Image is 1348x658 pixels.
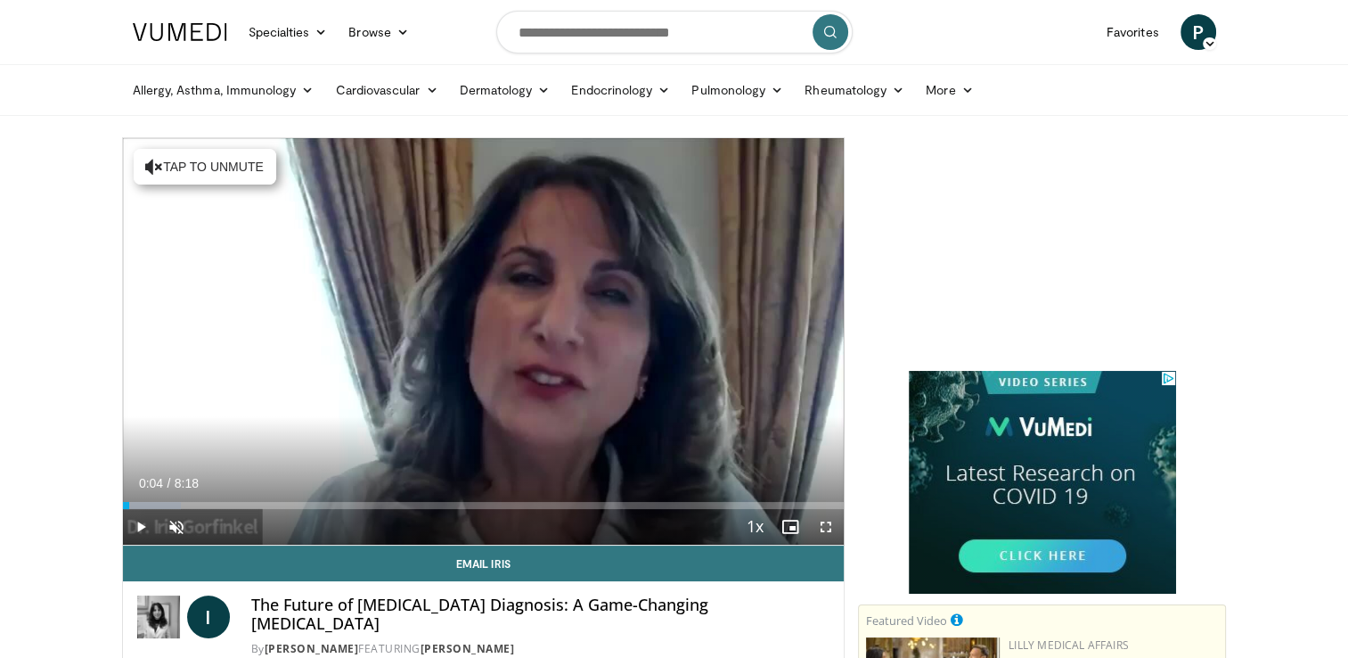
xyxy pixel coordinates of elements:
h4: The Future of [MEDICAL_DATA] Diagnosis: A Game-Changing [MEDICAL_DATA] [251,596,830,634]
small: Featured Video [866,613,947,629]
a: Lilly Medical Affairs [1009,637,1129,653]
a: Browse [338,14,420,50]
span: 8:18 [175,476,199,490]
a: Favorites [1096,14,1170,50]
a: Dermatology [449,72,561,108]
img: VuMedi Logo [133,23,227,41]
button: Play [123,509,159,545]
a: P [1181,14,1216,50]
div: By FEATURING [251,641,830,657]
a: More [915,72,984,108]
iframe: Advertisement [909,371,1176,594]
a: I [187,596,230,638]
a: Pulmonology [681,72,794,108]
a: Email Iris [123,546,845,581]
div: Progress Bar [123,502,845,509]
input: Search topics, interventions [496,11,853,53]
iframe: Advertisement [909,137,1176,360]
button: Unmute [159,509,194,545]
a: Cardiovascular [324,72,448,108]
video-js: Video Player [123,138,845,546]
img: Dr. Iris Gorfinkel [137,596,180,638]
a: Endocrinology [560,72,681,108]
button: Tap to unmute [134,149,276,185]
button: Enable picture-in-picture mode [772,509,808,545]
a: [PERSON_NAME] [421,641,515,656]
a: [PERSON_NAME] [265,641,359,656]
a: Rheumatology [794,72,915,108]
a: Allergy, Asthma, Immunology [122,72,325,108]
button: Fullscreen [808,509,844,545]
span: / [167,476,171,490]
span: 0:04 [139,476,163,490]
a: Specialties [238,14,339,50]
button: Playback Rate [737,509,772,545]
